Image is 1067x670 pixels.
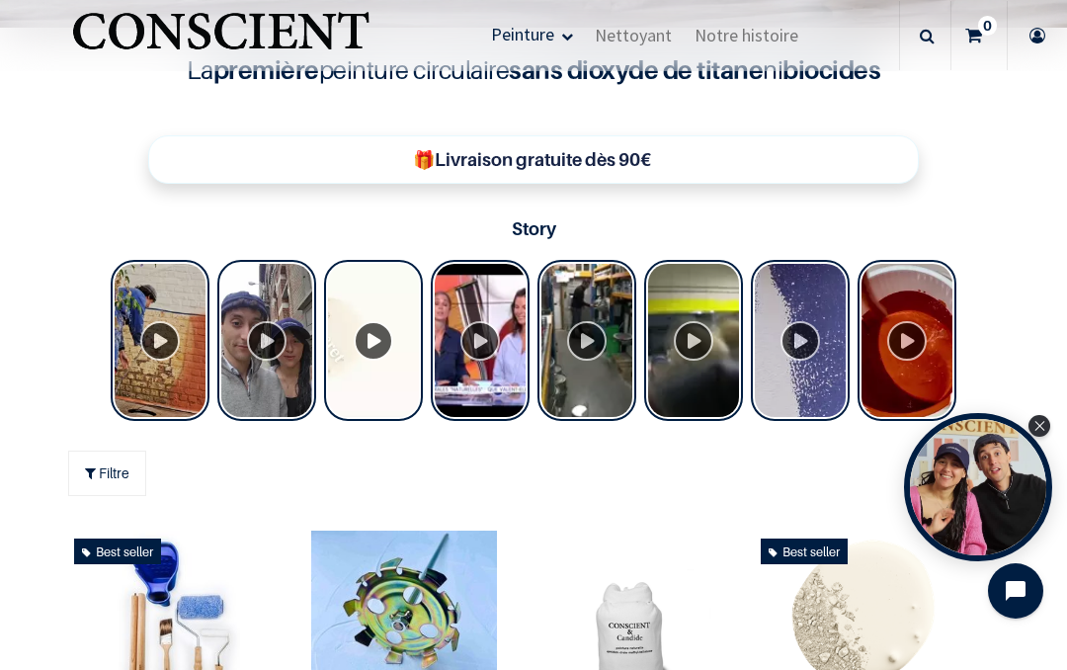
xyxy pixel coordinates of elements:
[413,149,651,170] b: 🎁Livraison gratuite dès 90€
[951,1,1007,70] a: 0
[904,413,1052,561] div: Open Tolstoy widget
[761,539,848,564] div: Best seller
[68,1,373,70] a: Logo of Conscient
[695,24,798,46] span: Notre histoire
[74,539,161,564] div: Best seller
[68,1,373,79] span: Logo of Conscient
[595,24,672,46] span: Nettoyant
[1028,415,1050,437] div: Close Tolstoy widget
[111,260,956,425] div: Tolstoy Stories
[904,413,1052,561] div: Open Tolstoy
[978,16,997,36] sup: 0
[68,1,373,79] img: Conscient
[99,462,129,483] span: Filtre
[491,23,554,45] span: Peinture
[904,413,1052,561] div: Tolstoy bubble widget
